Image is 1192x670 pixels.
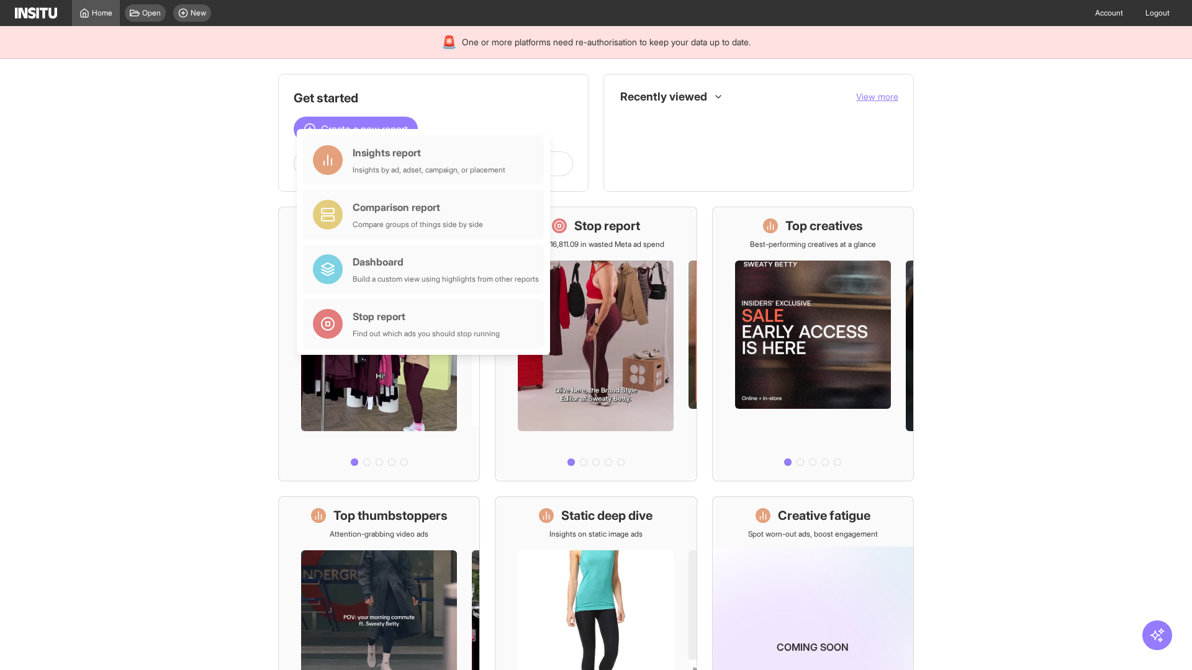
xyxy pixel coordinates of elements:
div: Dashboard [353,254,539,269]
div: 🚨 [441,33,457,51]
div: Insights report [353,145,505,160]
a: Stop reportSave £16,811.09 in wasted Meta ad spend [495,207,697,481]
p: Insights on static image ads [549,529,643,539]
div: Build a custom view using highlights from other reports [353,274,539,284]
span: Create a new report [321,122,408,136]
h1: Static deep dive [561,507,652,524]
div: Comparison report [353,200,483,215]
h1: Top creatives [785,217,863,234]
h1: Get started [294,89,573,107]
p: Best-performing creatives at a glance [750,239,876,249]
div: Insights by ad, adset, campaign, or placement [353,165,505,175]
span: Open [142,8,161,18]
p: Attention-grabbing video ads [330,529,428,539]
h1: Stop report [574,217,640,234]
a: Top creativesBest-performing creatives at a glance [712,207,914,481]
a: What's live nowSee all active ads instantly [278,207,480,481]
img: Logo [15,7,57,19]
span: View more [856,91,898,102]
button: Create a new report [294,117,418,141]
h1: Top thumbstoppers [333,507,448,524]
span: New [191,8,206,18]
span: One or more platforms need re-authorisation to keep your data up to date. [462,36,751,48]
button: View more [856,91,898,103]
div: Stop report [353,309,500,324]
span: Home [92,8,112,18]
p: Save £16,811.09 in wasted Meta ad spend [528,239,664,249]
div: Compare groups of things side by side [353,220,483,230]
div: Find out which ads you should stop running [353,329,500,339]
